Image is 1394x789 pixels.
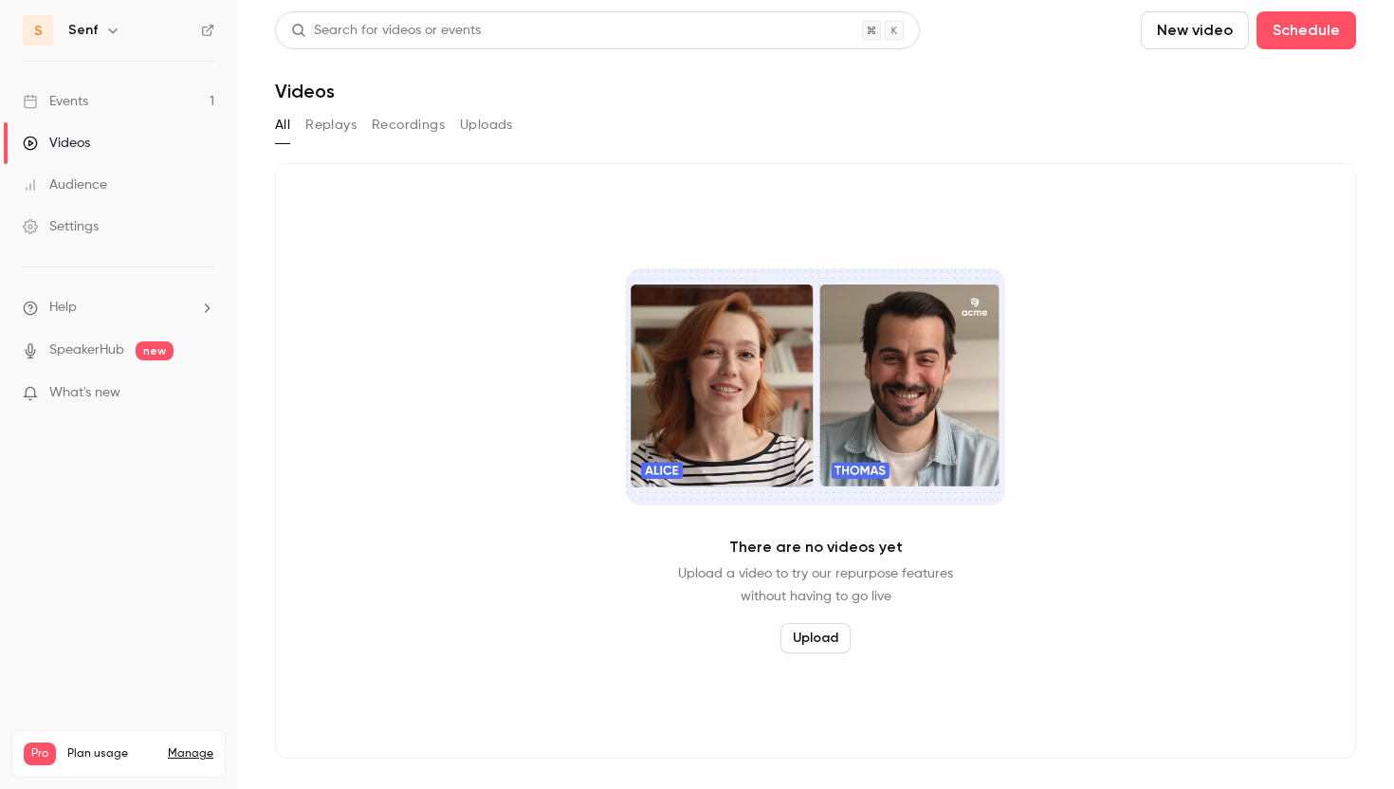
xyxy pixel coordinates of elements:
[372,110,445,140] button: Recordings
[23,217,99,236] div: Settings
[67,746,156,761] span: Plan usage
[275,11,1356,778] section: Videos
[1256,11,1356,49] button: Schedule
[291,21,481,41] div: Search for videos or events
[49,298,77,318] span: Help
[192,385,214,402] iframe: Noticeable Trigger
[678,562,953,608] p: Upload a video to try our repurpose features without having to go live
[68,21,98,40] h6: Senf
[24,743,56,765] span: Pro
[23,175,107,194] div: Audience
[23,134,90,153] div: Videos
[275,110,290,140] button: All
[780,623,851,653] button: Upload
[136,341,174,360] span: new
[729,536,903,559] p: There are no videos yet
[305,110,357,140] button: Replays
[1141,11,1249,49] button: New video
[23,92,88,111] div: Events
[275,80,335,102] h1: Videos
[23,298,214,318] li: help-dropdown-opener
[460,110,513,140] button: Uploads
[49,383,120,403] span: What's new
[34,21,43,41] span: S
[49,340,124,360] a: SpeakerHub
[168,746,213,761] a: Manage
